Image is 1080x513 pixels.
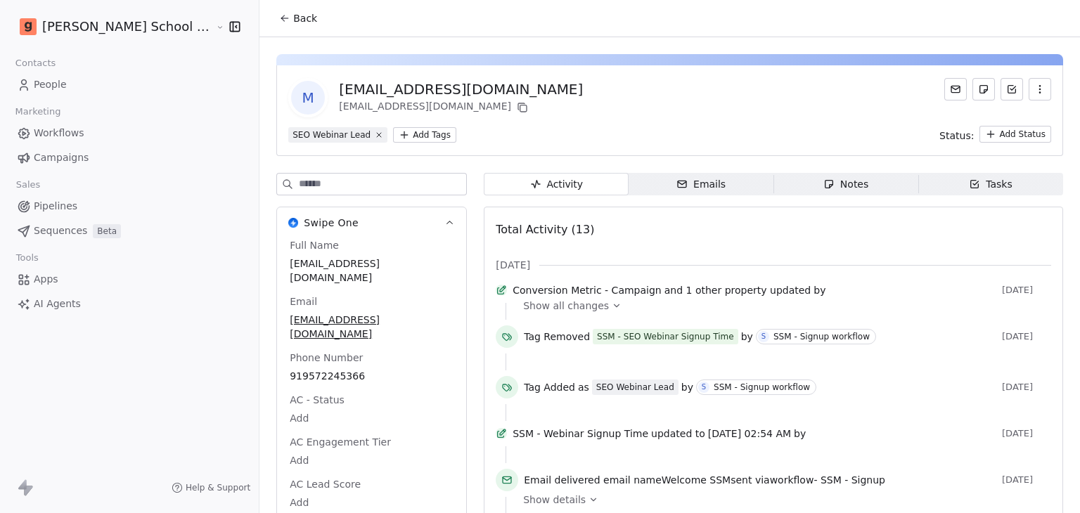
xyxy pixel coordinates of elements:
[11,122,247,145] a: Workflows
[11,268,247,291] a: Apps
[1002,474,1051,486] span: [DATE]
[34,77,67,92] span: People
[578,380,589,394] span: as
[1002,428,1051,439] span: [DATE]
[513,283,662,297] span: Conversion Metric - Campaign
[969,177,1012,192] div: Tasks
[287,238,342,252] span: Full Name
[524,380,575,394] span: Tag Added
[34,126,84,141] span: Workflows
[290,453,454,467] span: Add
[681,380,693,394] span: by
[9,53,62,74] span: Contacts
[172,482,250,493] a: Help & Support
[290,369,454,383] span: 919572245366
[821,474,885,486] span: SSM - Signup
[524,330,590,344] span: Tag Removed
[292,129,371,141] div: SEO Webinar Lead
[290,411,454,425] span: Add
[523,493,586,507] span: Show details
[34,150,89,165] span: Campaigns
[523,299,609,313] span: Show all changes
[290,313,454,341] span: [EMAIL_ADDRESS][DOMAIN_NAME]
[290,495,454,509] span: Add
[34,272,58,287] span: Apps
[339,79,583,99] div: [EMAIL_ADDRESS][DOMAIN_NAME]
[513,427,648,441] span: SSM - Webinar Signup Time
[741,330,753,344] span: by
[714,382,810,392] div: SSM - Signup workflow
[814,283,825,297] span: by
[496,258,530,272] span: [DATE]
[11,292,247,316] a: AI Agents
[662,474,731,486] span: Welcome SSM
[287,435,394,449] span: AC Engagement Tier
[979,126,1051,143] button: Add Status
[651,427,705,441] span: updated to
[524,473,885,487] span: email name sent via workflow -
[42,18,212,36] span: [PERSON_NAME] School of Finance LLP
[523,493,1041,507] a: Show details
[702,382,706,393] div: S
[293,11,317,25] span: Back
[664,283,811,297] span: and 1 other property updated
[304,216,359,230] span: Swipe One
[761,331,766,342] div: S
[186,482,250,493] span: Help & Support
[1002,382,1051,393] span: [DATE]
[9,101,67,122] span: Marketing
[676,177,726,192] div: Emails
[773,332,870,342] div: SSM - Signup workflow
[11,73,247,96] a: People
[287,393,347,407] span: AC - Status
[597,330,734,343] div: SSM - SEO Webinar Signup Time
[34,297,81,311] span: AI Agents
[277,207,466,238] button: Swipe OneSwipe One
[20,18,37,35] img: Goela%20School%20Logos%20(4).png
[287,351,366,365] span: Phone Number
[339,99,583,116] div: [EMAIL_ADDRESS][DOMAIN_NAME]
[523,299,1041,313] a: Show all changes
[794,427,806,441] span: by
[34,199,77,214] span: Pipelines
[393,127,456,143] button: Add Tags
[596,381,674,394] div: SEO Webinar Lead
[34,223,87,238] span: Sequences
[17,15,205,39] button: [PERSON_NAME] School of Finance LLP
[288,218,298,228] img: Swipe One
[287,477,364,491] span: AC Lead Score
[10,174,46,195] span: Sales
[496,223,594,236] span: Total Activity (13)
[93,224,121,238] span: Beta
[524,474,600,486] span: Email delivered
[10,247,44,268] span: Tools
[11,195,247,218] a: Pipelines
[271,6,326,31] button: Back
[708,427,791,441] span: [DATE] 02:54 AM
[290,256,454,285] span: [EMAIL_ADDRESS][DOMAIN_NAME]
[287,294,320,309] span: Email
[291,81,325,115] span: m
[823,177,868,192] div: Notes
[1002,331,1051,342] span: [DATE]
[1002,285,1051,296] span: [DATE]
[11,146,247,169] a: Campaigns
[11,219,247,242] a: SequencesBeta
[939,129,974,143] span: Status:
